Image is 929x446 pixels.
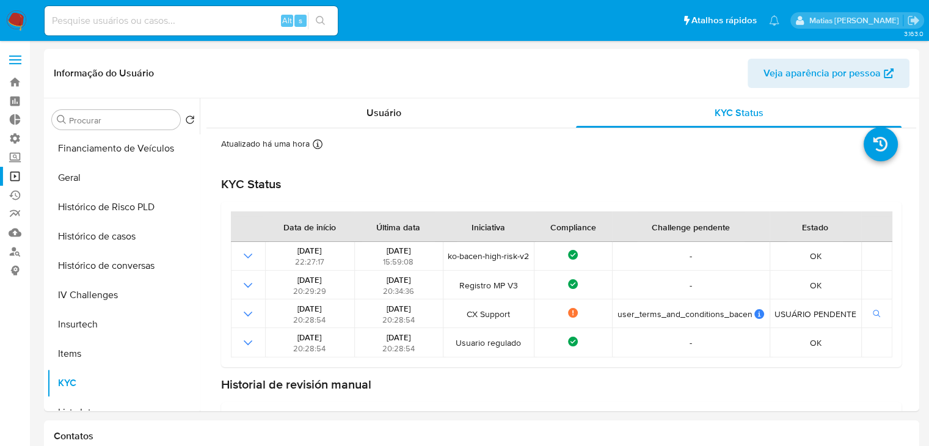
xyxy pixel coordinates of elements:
[54,430,909,442] h1: Contatos
[45,13,338,29] input: Pesquise usuários ou casos...
[809,15,903,26] p: matias.logusso@mercadopago.com.br
[691,14,757,27] span: Atalhos rápidos
[715,106,763,120] span: KYC Status
[47,222,200,251] button: Histórico de casos
[47,368,200,398] button: KYC
[47,192,200,222] button: Histórico de Risco PLD
[907,14,920,27] a: Sair
[185,115,195,128] button: Retornar ao pedido padrão
[47,134,200,163] button: Financiamento de Veículos
[47,339,200,368] button: Items
[47,310,200,339] button: Insurtech
[47,163,200,192] button: Geral
[221,138,310,150] p: Atualizado há uma hora
[54,67,154,79] h1: Informação do Usuário
[769,15,779,26] a: Notificações
[47,280,200,310] button: IV Challenges
[366,106,401,120] span: Usuário
[763,59,881,88] span: Veja aparência por pessoa
[69,115,175,126] input: Procurar
[299,15,302,26] span: s
[57,115,67,125] button: Procurar
[308,12,333,29] button: search-icon
[47,251,200,280] button: Histórico de conversas
[282,15,292,26] span: Alt
[47,398,200,427] button: Lista Interna
[748,59,909,88] button: Veja aparência por pessoa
